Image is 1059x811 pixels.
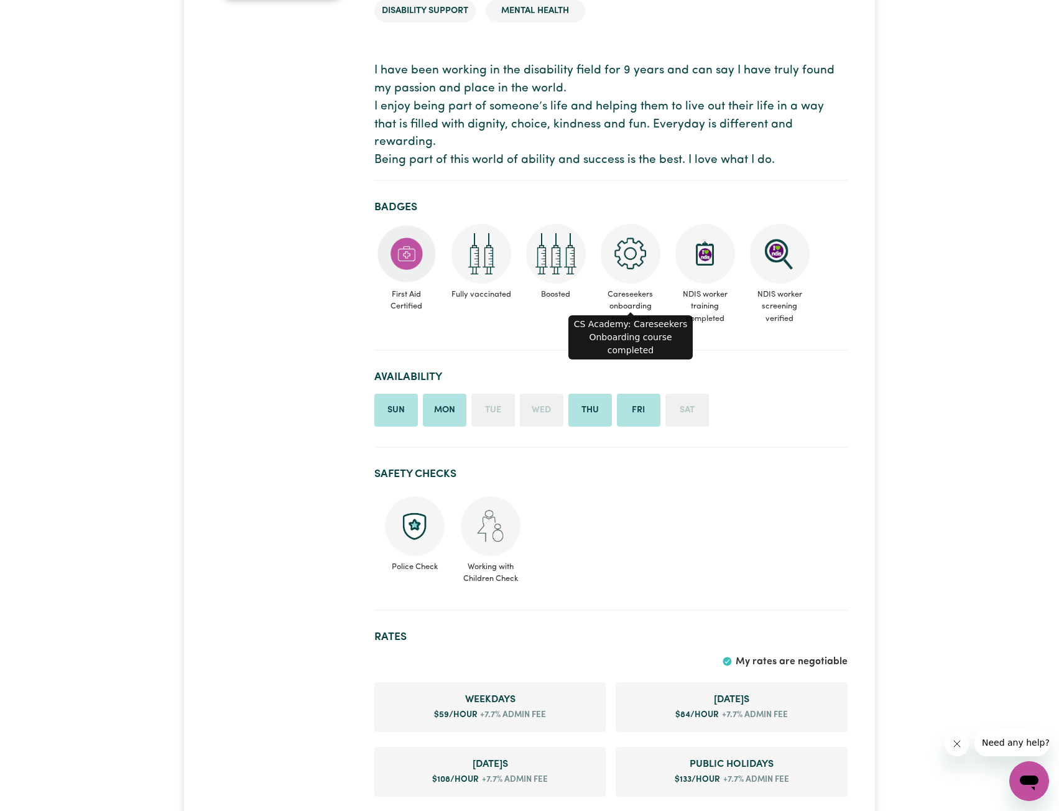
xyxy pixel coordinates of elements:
span: Need any help? [7,9,75,19]
span: Public Holiday rate [626,757,838,772]
span: First Aid Certified [374,284,439,317]
iframe: Message from company [974,729,1049,756]
img: NDIS Worker Screening Verified [750,224,810,284]
li: Available on Thursday [568,394,612,427]
h2: Rates [374,631,848,644]
li: Unavailable on Tuesday [471,394,515,427]
span: Sunday rate [384,757,596,772]
span: NDIS worker screening verified [747,284,812,330]
h2: Badges [374,201,848,214]
li: Unavailable on Saturday [665,394,709,427]
span: +7.7% admin fee [719,709,788,721]
span: My rates are negotiable [736,657,848,667]
span: NDIS worker training completed [673,284,738,330]
span: +7.7% admin fee [720,774,789,786]
span: Boosted [524,284,588,305]
span: Working with Children Check [460,556,521,585]
img: Working with children check [461,496,520,556]
img: Care and support worker has completed First Aid Certification [377,224,437,284]
img: Police check [385,496,445,556]
span: $ 133 /hour [675,776,720,784]
li: Available on Sunday [374,394,418,427]
span: +7.7% admin fee [478,709,547,721]
iframe: Button to launch messaging window [1009,761,1049,801]
img: Care and support worker has received booster dose of COVID-19 vaccination [526,224,586,284]
h2: Safety Checks [374,468,848,481]
span: Weekday rate [384,692,596,707]
div: CS Academy: Careseekers Onboarding course completed [568,315,693,359]
span: $ 84 /hour [675,711,719,719]
span: $ 108 /hour [432,776,479,784]
li: Unavailable on Wednesday [520,394,563,427]
iframe: Close message [945,731,969,756]
span: +7.7% admin fee [479,774,548,786]
h2: Availability [374,371,848,384]
span: Careseekers onboarding completed [598,284,663,330]
span: Fully vaccinated [449,284,514,305]
img: Care and support worker has received 2 doses of COVID-19 vaccine [451,224,511,284]
p: I have been working in the disability field for 9 years and can say I have truly found my passion... [374,62,848,170]
li: Available on Monday [423,394,466,427]
img: CS Academy: Introduction to NDIS Worker Training course completed [675,224,735,284]
img: CS Academy: Careseekers Onboarding course completed [601,224,660,284]
span: Police Check [384,556,445,573]
span: $ 59 /hour [434,711,478,719]
li: Available on Friday [617,394,660,427]
span: Saturday rate [626,692,838,707]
